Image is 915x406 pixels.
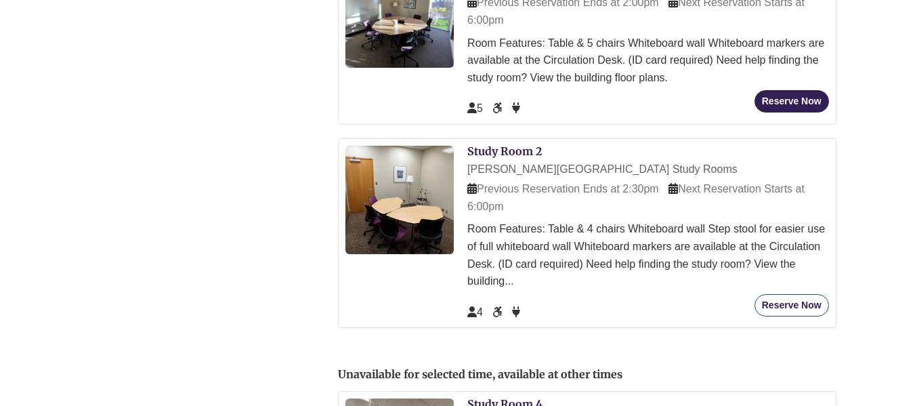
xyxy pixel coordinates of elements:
h2: Unavailable for selected time, available at other times [338,369,836,381]
span: The capacity of this space [467,102,483,114]
span: The capacity of this space [467,306,483,318]
span: Accessible Seat/Space [492,306,505,318]
span: Next Reservation Starts at 6:00pm [467,183,805,212]
img: Study Room 2 [345,146,454,254]
button: Reserve Now [754,90,829,113]
span: Accessible Seat/Space [492,102,505,114]
div: [PERSON_NAME][GEOGRAPHIC_DATA] Study Rooms [467,161,829,178]
span: Power Available [512,102,520,114]
span: Power Available [512,306,520,318]
div: Room Features: Table & 5 chairs Whiteboard wall Whiteboard markers are available at the Circulati... [467,35,829,87]
a: Study Room 2 [467,144,542,158]
div: Room Features: Table & 4 chairs Whiteboard wall Step stool for easier use of full whiteboard wall... [467,220,829,289]
button: Reserve Now [754,294,829,317]
span: Previous Reservation Ends at 2:30pm [467,183,659,195]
